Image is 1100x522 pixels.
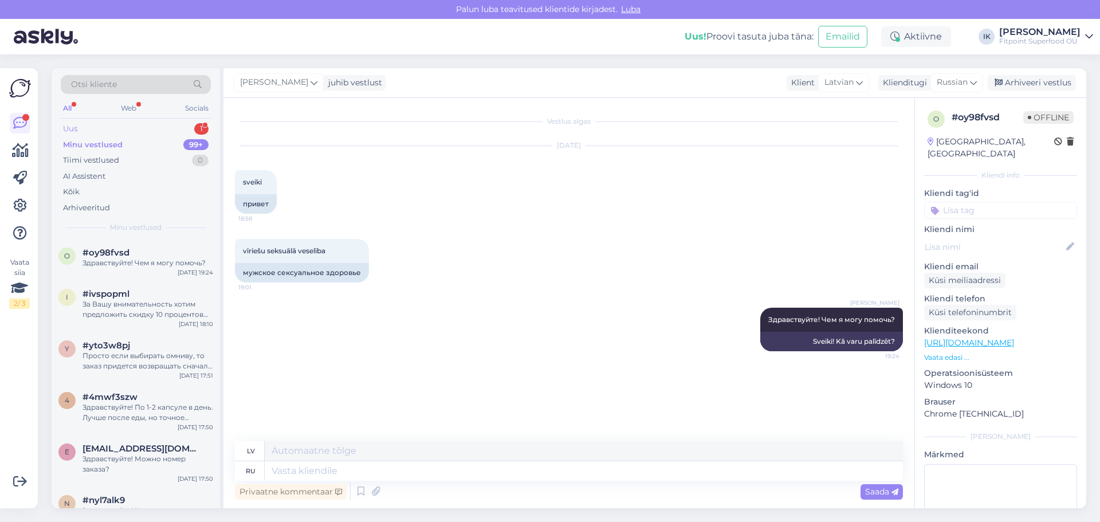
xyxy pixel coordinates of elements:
[924,367,1077,379] p: Operatsioonisüsteem
[850,299,899,307] span: [PERSON_NAME]
[82,402,213,423] div: Здравствуйте! По 1-2 капсуле в день. Лучше после еды, но точное описание написано на упаковке. За...
[82,248,129,258] span: #oy98fvsd
[82,340,130,351] span: #yto3w8pj
[924,337,1014,348] a: [URL][DOMAIN_NAME]
[63,139,123,151] div: Minu vestlused
[924,396,1077,408] p: Brauser
[235,116,903,127] div: Vestlus algas
[63,123,77,135] div: Uus
[192,155,209,166] div: 0
[243,246,325,255] span: vīriešu seksuālā veselība
[618,4,644,14] span: Luba
[924,170,1077,180] div: Kliendi info
[924,187,1077,199] p: Kliendi tag'id
[924,223,1077,236] p: Kliendi nimi
[65,396,69,405] span: 4
[857,352,899,360] span: 19:24
[979,29,995,45] div: IK
[924,273,1005,288] div: Küsi meiliaadressi
[63,186,80,198] div: Kõik
[110,222,162,233] span: Minu vestlused
[878,77,927,89] div: Klienditugi
[924,449,1077,461] p: Märkmed
[988,75,1076,91] div: Arhiveeri vestlus
[924,379,1077,391] p: Windows 10
[82,299,213,320] div: За Вашу внимательность хотим предложить скидку 10 процентов на следующий заказ по промокоду - 1so...
[194,123,209,135] div: 1
[865,486,898,497] span: Saada
[65,448,69,456] span: e
[925,241,1064,253] input: Lisa nimi
[63,202,110,214] div: Arhiveeritud
[768,315,895,324] span: Здравствуйте! Чем я могу помочь?
[82,351,213,371] div: Просто если выбирать омниву, то заказ придется возвращать сначала на склад и только после этого о...
[9,299,30,309] div: 2 / 3
[924,431,1077,442] div: [PERSON_NAME]
[66,293,68,301] span: i
[179,371,213,380] div: [DATE] 17:51
[1023,111,1074,124] span: Offline
[924,305,1016,320] div: Küsi telefoninumbrit
[238,214,281,223] span: 18:58
[933,115,939,123] span: o
[238,283,281,292] span: 19:01
[881,26,951,47] div: Aktiivne
[82,454,213,474] div: Здравствуйте! Можно номер заказа?
[924,325,1077,337] p: Klienditeekond
[82,495,125,505] span: #nyl7alk9
[999,28,1081,37] div: [PERSON_NAME]
[63,155,119,166] div: Tiimi vestlused
[64,252,70,260] span: o
[64,499,70,508] span: n
[82,443,202,454] span: erikpetj@gmail.com
[247,441,255,461] div: lv
[818,26,867,48] button: Emailid
[235,263,369,282] div: мужское сексуальное здоровье
[924,261,1077,273] p: Kliendi email
[924,408,1077,420] p: Chrome [TECHNICAL_ID]
[246,461,256,481] div: ru
[82,392,137,402] span: #4mwf3szw
[178,423,213,431] div: [DATE] 17:50
[924,352,1077,363] p: Vaata edasi ...
[82,258,213,268] div: Здравствуйте! Чем я могу помочь?
[178,474,213,483] div: [DATE] 17:50
[787,77,815,89] div: Klient
[937,76,968,89] span: Russian
[61,101,74,116] div: All
[243,178,262,186] span: sveiki
[760,332,903,351] div: Sveiki! Kā varu palīdzēt?
[240,76,308,89] span: [PERSON_NAME]
[179,320,213,328] div: [DATE] 18:10
[63,171,105,182] div: AI Assistent
[685,31,706,42] b: Uus!
[235,140,903,151] div: [DATE]
[952,111,1023,124] div: # oy98fvsd
[924,293,1077,305] p: Kliendi telefon
[9,77,31,99] img: Askly Logo
[324,77,382,89] div: juhib vestlust
[924,202,1077,219] input: Lisa tag
[928,136,1054,160] div: [GEOGRAPHIC_DATA], [GEOGRAPHIC_DATA]
[82,289,129,299] span: #ivspopml
[235,484,347,500] div: Privaatne kommentaar
[999,28,1093,46] a: [PERSON_NAME]Fitpoint Superfood OÜ
[119,101,139,116] div: Web
[183,139,209,151] div: 99+
[235,194,277,214] div: привет
[999,37,1081,46] div: Fitpoint Superfood OÜ
[9,257,30,309] div: Vaata siia
[65,344,69,353] span: y
[71,79,117,91] span: Otsi kliente
[183,101,211,116] div: Socials
[685,30,814,44] div: Proovi tasuta juba täna:
[824,76,854,89] span: Latvian
[178,268,213,277] div: [DATE] 19:24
